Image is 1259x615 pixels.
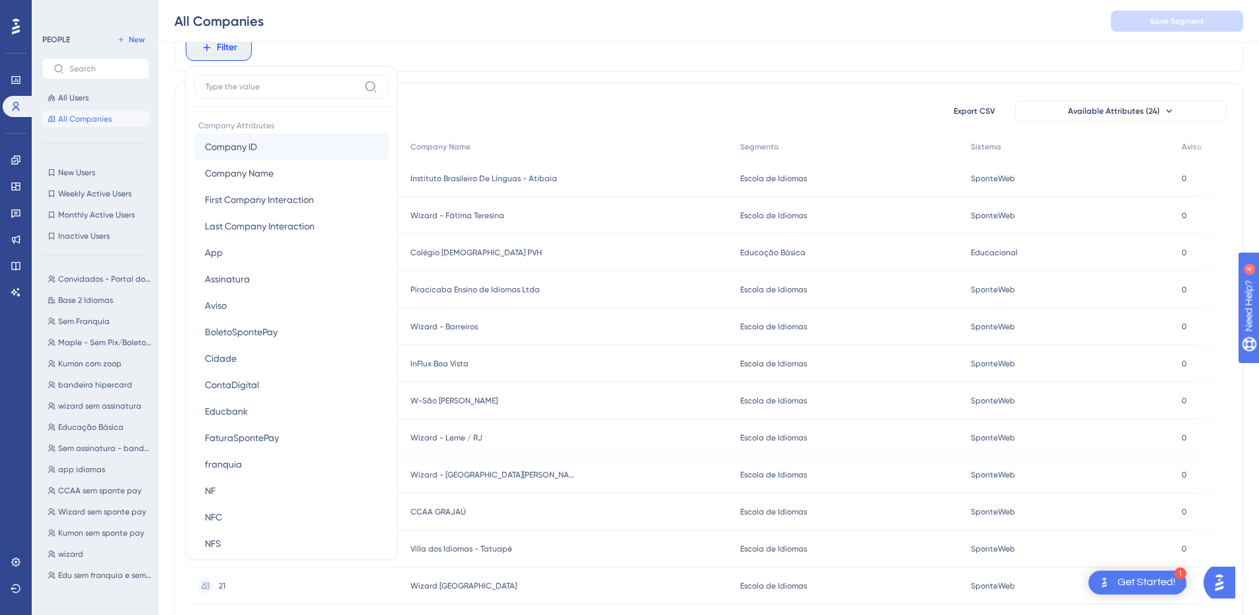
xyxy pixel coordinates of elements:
span: FaturaSpontePay [205,430,279,446]
button: Educação Básica [42,419,157,435]
button: wizard [42,546,157,562]
button: NF [194,477,389,504]
span: SponteWeb [971,432,1015,443]
span: Instituto Brasileiro De Línguas - Atibaia [410,173,557,184]
input: Type the value [206,81,359,92]
button: Export CSV [941,101,1007,122]
span: Colégio [DEMOGRAPHIC_DATA] PVH [410,247,542,258]
button: Assinatura [194,266,389,292]
button: NFC [194,504,389,530]
button: Sem Franquia [42,313,157,329]
span: SponteWeb [971,470,1015,480]
span: Available Attributes (24) [1068,106,1160,116]
span: NF [205,483,215,499]
span: App [205,245,223,261]
button: bandeira hipercard [42,377,157,393]
span: 0 [1182,321,1187,332]
button: Maple - Sem Pix/Boleto/Recorrência/Assinatura [42,335,157,350]
span: Edu sem franquia e sem app [58,570,152,581]
span: NFC [205,509,222,525]
span: Wizard - Fátima Teresina [410,210,504,221]
button: Filter [186,34,252,61]
span: CCAA GRAJAÚ [410,507,466,517]
span: Kumon sem sponte pay [58,528,144,538]
span: Wizard - Barreiros [410,321,478,332]
span: Cidade [205,350,237,366]
span: SponteWeb [971,358,1015,369]
span: NFS [205,536,221,552]
span: BoletoSpontePay [205,324,278,340]
span: Educbank [205,403,248,419]
iframe: UserGuiding AI Assistant Launcher [1203,563,1243,602]
span: Wizard [GEOGRAPHIC_DATA] [410,581,517,591]
button: Weekly Active Users [42,186,149,202]
button: App [194,239,389,266]
span: Export CSV [954,106,995,116]
button: Edu sem franquia e sem app [42,567,157,583]
div: Get Started! [1118,575,1176,590]
span: Sistema [971,142,1001,152]
span: Escola de Idiomas [740,358,807,369]
span: app idiomas [58,464,105,475]
span: 0 [1182,284,1187,295]
span: SponteWeb [971,395,1015,406]
span: Segmento [740,142,779,152]
button: Inactive Users [42,228,149,244]
span: All Companies [58,114,112,124]
span: SponteWeb [971,321,1015,332]
span: Escola de Idiomas [740,507,807,517]
button: Wizard sem sponte pay [42,504,157,520]
button: Sem assinatura - bandeira branca com kumon [42,440,157,456]
span: Wizard sem sponte pay [58,507,146,517]
button: franquia [194,451,389,477]
span: Company ID [205,139,257,155]
span: Monthly Active Users [58,210,135,220]
span: New [129,34,145,45]
button: Kumon com zoop [42,356,157,372]
span: ContaDigital [205,377,259,393]
span: Weekly Active Users [58,188,132,199]
button: Last Company Interaction [194,213,389,239]
button: BoletoSpontePay [194,319,389,345]
span: 0 [1182,544,1187,554]
span: 0 [1182,358,1187,369]
button: Monthly Active Users [42,207,149,223]
span: SponteWeb [971,210,1015,221]
span: Escola de Idiomas [740,432,807,443]
span: SponteWeb [971,581,1015,591]
span: Base 2 Idiomas [58,295,113,306]
span: Escola de Idiomas [740,210,807,221]
span: Escola de Idiomas [740,284,807,295]
span: 0 [1182,173,1187,184]
span: Educacional [971,247,1018,258]
button: Aviso [194,292,389,319]
span: Filter [217,40,237,56]
span: Educação Básica [58,422,124,432]
span: Need Help? [31,3,83,19]
span: InFlux Boa Vista [410,358,469,369]
button: Available Attributes (24) [1015,101,1227,122]
button: New Users [42,165,149,181]
button: Convidados - Portal do Professor [42,271,157,287]
span: W-São [PERSON_NAME] [410,395,498,406]
input: Search [69,64,138,73]
button: All Companies [42,111,149,127]
span: wizard sem assinatura [58,401,141,411]
button: NFS [194,530,389,557]
span: 0 [1182,432,1187,443]
span: First Company Interaction [205,192,314,208]
button: Cidade [194,345,389,372]
span: SponteWeb [971,284,1015,295]
span: Company Attributes [194,115,389,134]
span: Escola de Idiomas [740,321,807,332]
button: Company Name [194,160,389,186]
div: 4 [92,7,96,17]
button: New [112,32,149,48]
span: Save Segment [1150,16,1204,26]
span: Piracicaba Ensino de Idiomas Ltda [410,284,540,295]
span: Kumon com zoop [58,358,122,369]
span: Wizard - Leme / RJ [410,432,482,443]
span: bandeira hipercard [58,380,132,390]
span: SponteWeb [971,507,1015,517]
div: 1 [1174,567,1186,579]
